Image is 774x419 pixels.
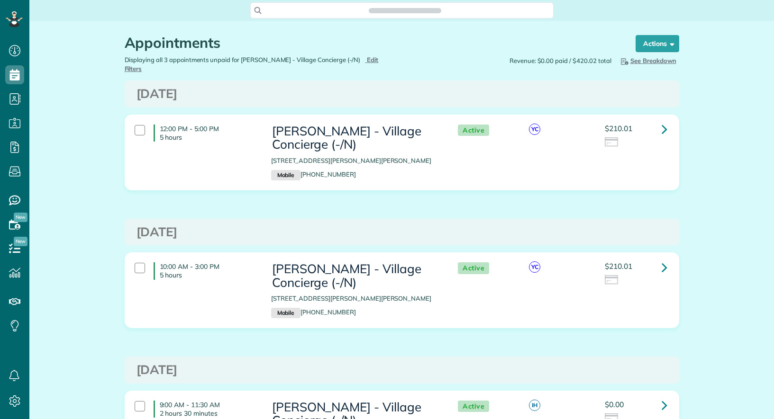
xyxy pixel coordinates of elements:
[605,124,632,133] span: $210.01
[271,170,300,180] small: Mobile
[605,400,624,409] span: $0.00
[616,55,679,66] button: See Breakdown
[378,6,432,15] span: Search ZenMaid…
[510,56,611,65] span: Revenue: $0.00 paid / $420.02 total
[458,125,489,136] span: Active
[137,87,667,101] h3: [DATE]
[271,308,356,316] a: Mobile[PHONE_NUMBER]
[271,170,356,178] a: Mobile[PHONE_NUMBER]
[14,237,27,246] span: New
[458,262,489,274] span: Active
[125,35,618,51] h1: Appointments
[160,133,257,142] p: 5 hours
[636,35,679,52] button: Actions
[529,400,540,411] span: IH
[154,125,257,142] h4: 12:00 PM - 5:00 PM
[154,262,257,279] h4: 10:00 AM - 3:00 PM
[160,271,257,279] p: 5 hours
[605,261,632,271] span: $210.01
[160,409,257,418] p: 2 hours 30 minutes
[14,213,27,222] span: New
[619,57,676,64] span: See Breakdown
[271,308,300,318] small: Mobile
[271,156,439,165] p: [STREET_ADDRESS][PERSON_NAME][PERSON_NAME]
[271,125,439,152] h3: [PERSON_NAME] - Village Concierge (-/N)
[271,294,439,303] p: [STREET_ADDRESS][PERSON_NAME][PERSON_NAME]
[118,55,402,73] div: Displaying all 3 appointments unpaid for [PERSON_NAME] - Village Concierge (-/N)
[137,363,667,377] h3: [DATE]
[605,137,619,148] img: icon_credit_card_neutral-3d9a980bd25ce6dbb0f2033d7200983694762465c175678fcbc2d8f4bc43548e.png
[137,225,667,239] h3: [DATE]
[458,401,489,412] span: Active
[154,401,257,418] h4: 9:00 AM - 11:30 AM
[529,261,540,273] span: YC
[271,262,439,289] h3: [PERSON_NAME] - Village Concierge (-/N)
[605,275,619,285] img: icon_credit_card_neutral-3d9a980bd25ce6dbb0f2033d7200983694762465c175678fcbc2d8f4bc43548e.png
[529,124,540,135] span: YC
